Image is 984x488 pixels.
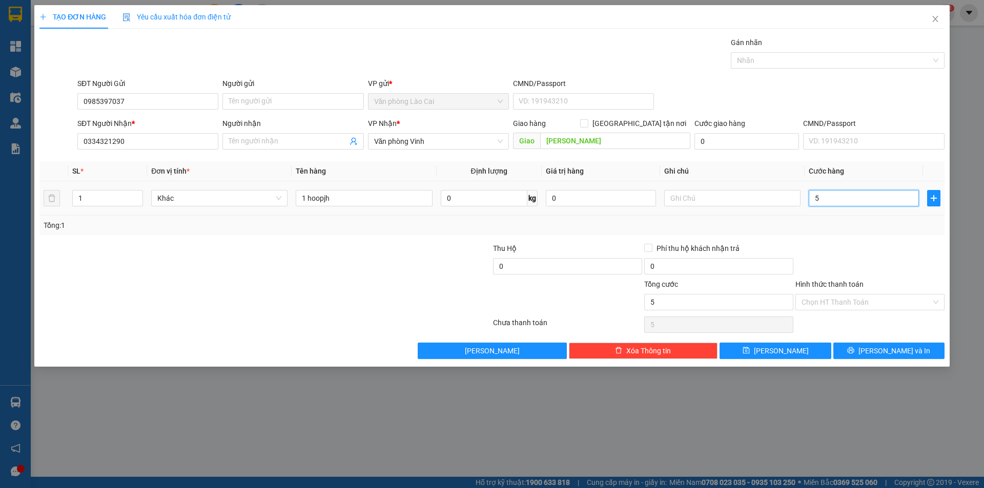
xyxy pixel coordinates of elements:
[222,118,363,129] div: Người nhận
[77,118,218,129] div: SĐT Người Nhận
[921,5,950,34] button: Close
[492,317,643,335] div: Chưa thanh toán
[615,347,622,355] span: delete
[513,119,546,128] span: Giao hàng
[350,137,358,145] span: user-add
[928,194,940,202] span: plus
[626,345,671,356] span: Xóa Thông tin
[546,167,584,175] span: Giá trị hàng
[368,119,397,128] span: VP Nhận
[652,243,744,254] span: Phí thu hộ khách nhận trả
[809,167,844,175] span: Cước hàng
[296,167,326,175] span: Tên hàng
[39,13,47,20] span: plus
[569,343,718,359] button: deleteXóa Thông tin
[513,78,654,89] div: CMND/Passport
[374,134,503,149] span: Văn phòng Vinh
[858,345,930,356] span: [PERSON_NAME] và In
[664,190,801,206] input: Ghi Chú
[660,161,805,181] th: Ghi chú
[44,190,60,206] button: delete
[803,118,944,129] div: CMND/Passport
[77,78,218,89] div: SĐT Người Gửi
[513,133,540,149] span: Giao
[644,280,678,288] span: Tổng cước
[151,167,190,175] span: Đơn vị tính
[694,119,745,128] label: Cước giao hàng
[471,167,507,175] span: Định lượng
[72,167,80,175] span: SL
[296,190,432,206] input: VD: Bàn, Ghế
[465,345,520,356] span: [PERSON_NAME]
[374,94,503,109] span: Văn phòng Lào Cai
[527,190,538,206] span: kg
[833,343,945,359] button: printer[PERSON_NAME] và In
[418,343,567,359] button: [PERSON_NAME]
[157,190,281,206] span: Khác
[122,13,231,21] span: Yêu cầu xuất hóa đơn điện tử
[754,345,809,356] span: [PERSON_NAME]
[39,13,106,21] span: TẠO ĐƠN HÀNG
[368,78,509,89] div: VP gửi
[122,13,131,22] img: icon
[743,347,750,355] span: save
[927,190,940,206] button: plus
[731,38,762,47] label: Gán nhãn
[795,280,864,288] label: Hình thức thanh toán
[546,190,656,206] input: 0
[847,347,854,355] span: printer
[931,15,939,23] span: close
[720,343,831,359] button: save[PERSON_NAME]
[44,220,380,231] div: Tổng: 1
[493,244,517,252] span: Thu Hộ
[540,133,690,149] input: Dọc đường
[222,78,363,89] div: Người gửi
[694,133,799,150] input: Cước giao hàng
[588,118,690,129] span: [GEOGRAPHIC_DATA] tận nơi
